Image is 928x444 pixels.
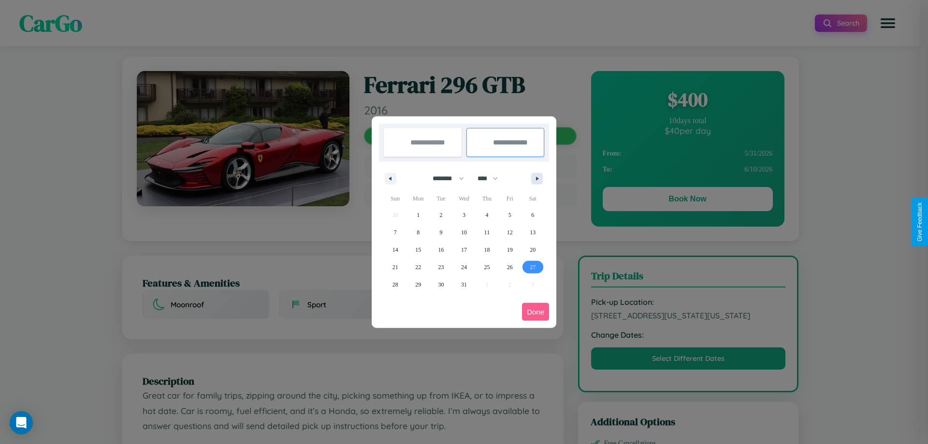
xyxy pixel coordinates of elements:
[484,258,490,276] span: 25
[498,206,521,224] button: 5
[498,191,521,206] span: Fri
[476,191,498,206] span: Thu
[522,303,549,321] button: Done
[498,224,521,241] button: 12
[522,206,544,224] button: 6
[452,224,475,241] button: 10
[530,224,536,241] span: 13
[530,241,536,258] span: 20
[508,206,511,224] span: 5
[384,258,406,276] button: 21
[452,241,475,258] button: 17
[417,224,420,241] span: 8
[384,224,406,241] button: 7
[440,224,443,241] span: 9
[406,258,429,276] button: 22
[406,191,429,206] span: Mon
[438,258,444,276] span: 23
[452,276,475,293] button: 31
[522,191,544,206] span: Sat
[384,276,406,293] button: 28
[392,241,398,258] span: 14
[394,224,397,241] span: 7
[522,241,544,258] button: 20
[498,258,521,276] button: 26
[392,276,398,293] span: 28
[507,241,513,258] span: 19
[430,258,452,276] button: 23
[406,276,429,293] button: 29
[406,224,429,241] button: 8
[530,258,536,276] span: 27
[452,191,475,206] span: Wed
[430,206,452,224] button: 2
[452,206,475,224] button: 3
[484,224,490,241] span: 11
[461,224,467,241] span: 10
[476,258,498,276] button: 25
[438,241,444,258] span: 16
[507,258,513,276] span: 26
[476,241,498,258] button: 18
[531,206,534,224] span: 6
[430,224,452,241] button: 9
[484,241,490,258] span: 18
[430,276,452,293] button: 30
[461,241,467,258] span: 17
[438,276,444,293] span: 30
[415,276,421,293] span: 29
[507,224,513,241] span: 12
[463,206,465,224] span: 3
[392,258,398,276] span: 21
[417,206,420,224] span: 1
[522,224,544,241] button: 13
[415,241,421,258] span: 15
[522,258,544,276] button: 27
[406,241,429,258] button: 15
[485,206,488,224] span: 4
[916,202,923,242] div: Give Feedback
[461,276,467,293] span: 31
[10,411,33,434] div: Open Intercom Messenger
[415,258,421,276] span: 22
[384,191,406,206] span: Sun
[476,206,498,224] button: 4
[430,241,452,258] button: 16
[498,241,521,258] button: 19
[476,224,498,241] button: 11
[452,258,475,276] button: 24
[384,241,406,258] button: 14
[430,191,452,206] span: Tue
[440,206,443,224] span: 2
[461,258,467,276] span: 24
[406,206,429,224] button: 1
